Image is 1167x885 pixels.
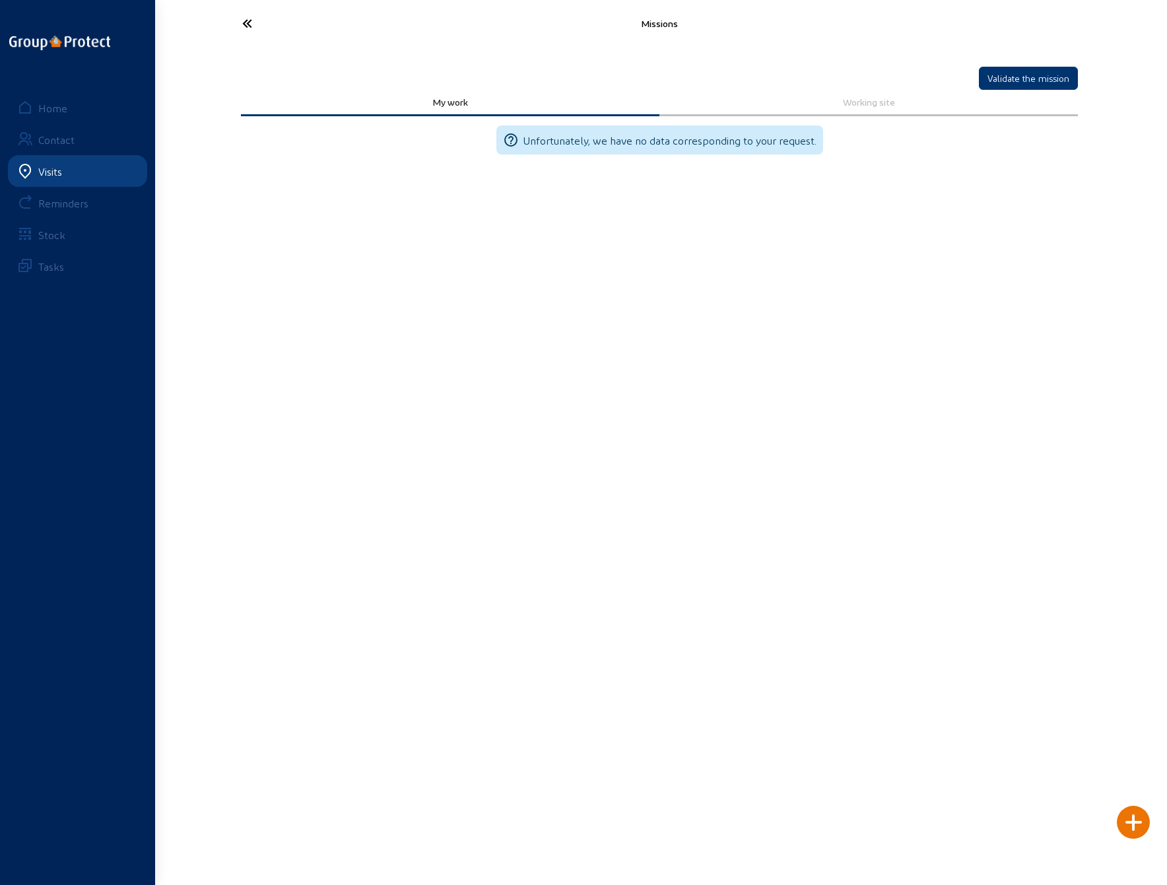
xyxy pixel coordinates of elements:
[9,36,110,50] img: logo-oneline.png
[669,96,1069,108] div: Working site
[523,134,817,147] span: Unfortunately, we have no data corresponding to your request.
[8,124,147,155] a: Contact
[38,260,64,273] div: Tasks
[38,133,75,146] div: Contact
[8,92,147,124] a: Home
[38,197,88,209] div: Reminders
[8,187,147,219] a: Reminders
[369,18,950,29] div: Missions
[8,155,147,187] a: Visits
[38,102,67,114] div: Home
[979,67,1078,90] button: Validate the mission
[250,96,650,108] div: My work
[503,132,519,148] mat-icon: help_outline
[38,229,65,241] div: Stock
[8,250,147,282] a: Tasks
[8,219,147,250] a: Stock
[38,165,62,178] div: Visits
